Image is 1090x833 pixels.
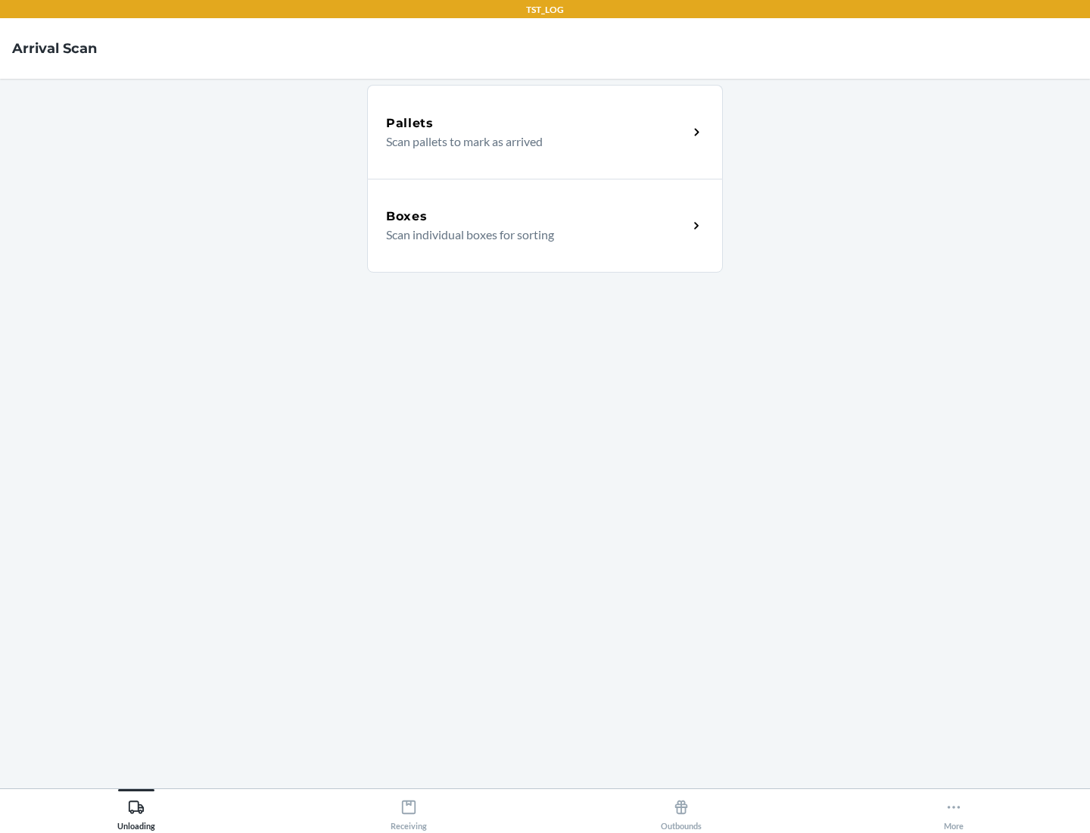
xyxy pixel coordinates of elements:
div: Receiving [391,793,427,831]
div: Unloading [117,793,155,831]
button: More [817,789,1090,831]
h5: Boxes [386,207,428,226]
button: Receiving [272,789,545,831]
p: Scan individual boxes for sorting [386,226,676,244]
button: Outbounds [545,789,817,831]
a: PalletsScan pallets to mark as arrived [367,85,723,179]
a: BoxesScan individual boxes for sorting [367,179,723,273]
h5: Pallets [386,114,434,133]
p: Scan pallets to mark as arrived [386,133,676,151]
div: Outbounds [661,793,702,831]
div: More [944,793,964,831]
p: TST_LOG [526,3,564,17]
h4: Arrival Scan [12,39,97,58]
